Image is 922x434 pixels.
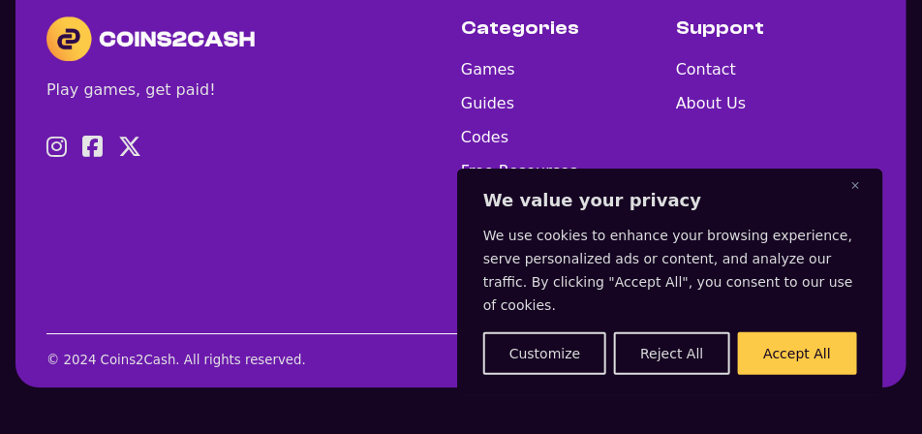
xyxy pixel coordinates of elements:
[46,16,255,61] img: Coins2Cash Logo
[851,173,875,197] button: Close
[82,135,103,163] a: Visit Facebook profile
[483,224,857,317] p: We use cookies to enhance your browsing experience, serve personalized ads or content, and analyz...
[461,158,578,184] a: Free Resources
[461,124,578,150] a: Codes
[851,181,860,190] img: Close
[483,332,606,375] button: Customize
[46,135,67,163] a: Visit Instagram profile
[46,77,216,103] div: Play games, get paid!
[676,56,746,82] a: Contact
[461,16,579,40] h5: Categories
[461,56,578,82] a: Games
[457,169,883,395] div: We value your privacy
[676,16,764,40] h5: Support
[461,90,578,116] a: Guides
[614,332,729,375] button: Reject All
[46,350,306,372] div: © 2024 Coins2Cash. All rights reserved.
[118,135,141,163] a: Visit X profile
[483,189,857,212] p: We value your privacy
[676,90,746,116] a: About Us
[738,332,857,375] button: Accept All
